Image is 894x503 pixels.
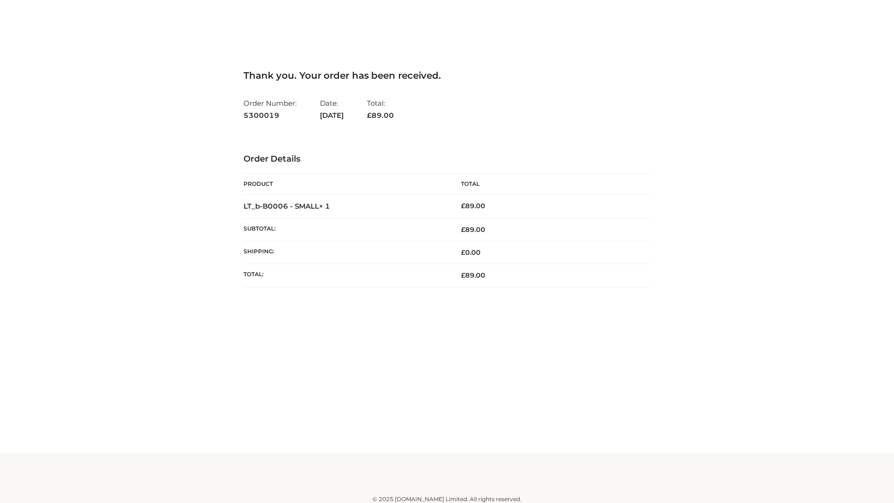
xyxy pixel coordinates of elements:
[461,202,485,210] bdi: 89.00
[244,109,297,122] strong: 5300019
[319,202,330,211] strong: × 1
[367,111,394,120] span: 89.00
[461,271,465,279] span: £
[244,202,330,211] strong: LT_b-B0006 - SMALL
[244,218,447,241] th: Subtotal:
[367,95,394,123] li: Total:
[461,225,485,234] span: 89.00
[461,248,465,257] span: £
[244,241,447,264] th: Shipping:
[461,271,485,279] span: 89.00
[320,95,344,123] li: Date:
[244,174,447,195] th: Product
[320,109,344,122] strong: [DATE]
[447,174,650,195] th: Total
[244,95,297,123] li: Order Number:
[244,264,447,287] th: Total:
[367,111,372,120] span: £
[244,154,650,164] h3: Order Details
[244,70,650,81] h3: Thank you. Your order has been received.
[461,202,465,210] span: £
[461,225,465,234] span: £
[461,248,481,257] bdi: 0.00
